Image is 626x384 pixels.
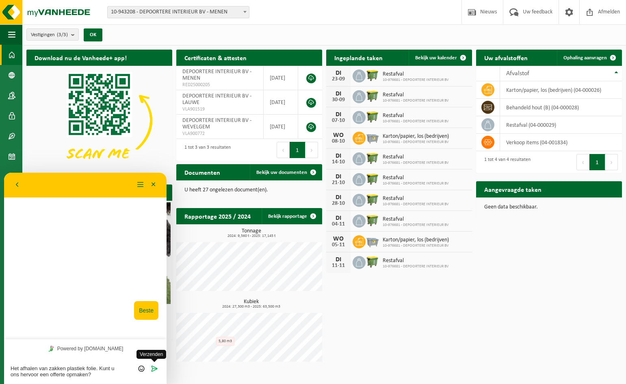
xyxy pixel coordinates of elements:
[484,204,614,210] p: Geen data beschikbaar.
[557,50,621,66] a: Ophaling aanvragen
[500,81,622,99] td: karton/papier, los (bedrijven) (04-000026)
[131,192,143,200] button: Emoji invoeren
[383,133,449,140] span: Karton/papier, los (bedrijven)
[250,164,321,180] a: Bekijk uw documenten
[500,134,622,151] td: verkoop items (04-001834)
[330,236,347,242] div: WO
[180,228,322,238] h3: Tonnage
[330,76,347,82] div: 23-09
[383,71,449,78] span: Restafval
[256,170,307,175] span: Bekijk uw documenten
[383,181,449,186] span: 10-976681 - DEPOORTERE INTERIEUR BV
[366,255,379,269] img: WB-1100-HPE-GN-50
[330,256,347,263] div: DI
[383,119,449,124] span: 10-976681 - DEPOORTERE INTERIEUR BV
[290,142,305,158] button: 1
[277,142,290,158] button: Previous
[330,70,347,76] div: DI
[31,29,68,41] span: Vestigingen
[330,221,347,227] div: 04-11
[500,99,622,116] td: behandeld hout (B) (04-000028)
[182,130,257,137] span: VLA900772
[476,181,550,197] h2: Aangevraagde taken
[84,28,102,41] button: OK
[182,106,257,113] span: VLA901519
[330,242,347,248] div: 05-11
[383,202,449,207] span: 10-976681 - DEPOORTERE INTERIEUR BV
[383,264,449,269] span: 10-976681 - DEPOORTERE INTERIEUR BV
[366,193,379,206] img: WB-1100-HPE-GN-50
[182,117,251,130] span: DEPOORTERE INTERIEUR BV - WEVELGEM
[182,69,251,81] span: DEPOORTERE INTERIEUR BV - MENEN
[180,141,231,159] div: 1 tot 3 van 3 resultaten
[264,66,298,90] td: [DATE]
[383,195,449,202] span: Restafval
[383,237,449,243] span: Karton/papier, los (bedrijven)
[383,258,449,264] span: Restafval
[108,7,249,18] span: 10-943208 - DEPOORTERE INTERIEUR BV - MENEN
[180,305,322,309] span: 2024: 27,300 m3 - 2025: 63,500 m3
[26,50,135,65] h2: Download nu de Vanheede+ app!
[326,50,391,65] h2: Ingeplande taken
[262,208,321,224] a: Bekijk rapportage
[383,216,449,223] span: Restafval
[409,50,471,66] a: Bekijk uw kalender
[4,173,167,384] iframe: chat widget
[57,32,68,37] count: (3/3)
[176,208,259,224] h2: Rapportage 2025 / 2024
[305,142,318,158] button: Next
[476,50,536,65] h2: Uw afvalstoffen
[366,213,379,227] img: WB-1100-HPE-GN-50
[264,115,298,139] td: [DATE]
[330,174,347,180] div: DI
[330,139,347,144] div: 08-10
[330,118,347,124] div: 07-10
[180,299,322,309] h3: Kubiek
[366,151,379,165] img: WB-1100-HPE-GN-50
[330,194,347,201] div: DI
[132,177,162,186] span: Verzenden
[26,66,172,175] img: Download de VHEPlus App
[330,180,347,186] div: 21-10
[366,130,379,144] img: WB-2500-GAL-GY-01
[330,97,347,103] div: 30-09
[330,263,347,269] div: 11-11
[383,223,449,228] span: 10-976681 - DEPOORTERE INTERIEUR BV
[605,154,618,170] button: Next
[184,187,314,193] p: U heeft 27 ongelezen document(en).
[182,93,251,106] span: DEPOORTERE INTERIEUR BV - LAUWE
[366,110,379,124] img: WB-1100-HPE-GN-50
[131,192,143,200] div: Group of buttons
[383,113,449,119] span: Restafval
[366,234,379,248] img: WB-2500-GAL-GY-01
[366,89,379,103] img: WB-1100-HPE-GN-50
[176,50,255,65] h2: Certificaten & attesten
[330,215,347,221] div: DI
[383,175,449,181] span: Restafval
[500,116,622,134] td: restafval (04-000029)
[576,154,589,170] button: Previous
[144,192,156,200] button: Verzenden
[415,55,457,61] span: Bekijk uw kalender
[330,111,347,118] div: DI
[26,28,79,41] button: Vestigingen(3/3)
[480,153,531,171] div: 1 tot 4 van 4 resultaten
[383,98,449,103] span: 10-976681 - DEPOORTERE INTERIEUR BV
[176,164,228,180] h2: Documenten
[366,172,379,186] img: WB-1100-HPE-GN-50
[383,92,449,98] span: Restafval
[506,70,529,77] span: Afvalstof
[383,78,449,82] span: 10-976681 - DEPOORTERE INTERIEUR BV
[264,90,298,115] td: [DATE]
[366,68,379,82] img: WB-1100-HPE-GN-50
[589,154,605,170] button: 1
[383,161,449,165] span: 10-976681 - DEPOORTERE INTERIEUR BV
[330,132,347,139] div: WO
[383,154,449,161] span: Restafval
[107,6,249,18] span: 10-943208 - DEPOORTERE INTERIEUR BV - MENEN
[182,82,257,88] span: RED25000205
